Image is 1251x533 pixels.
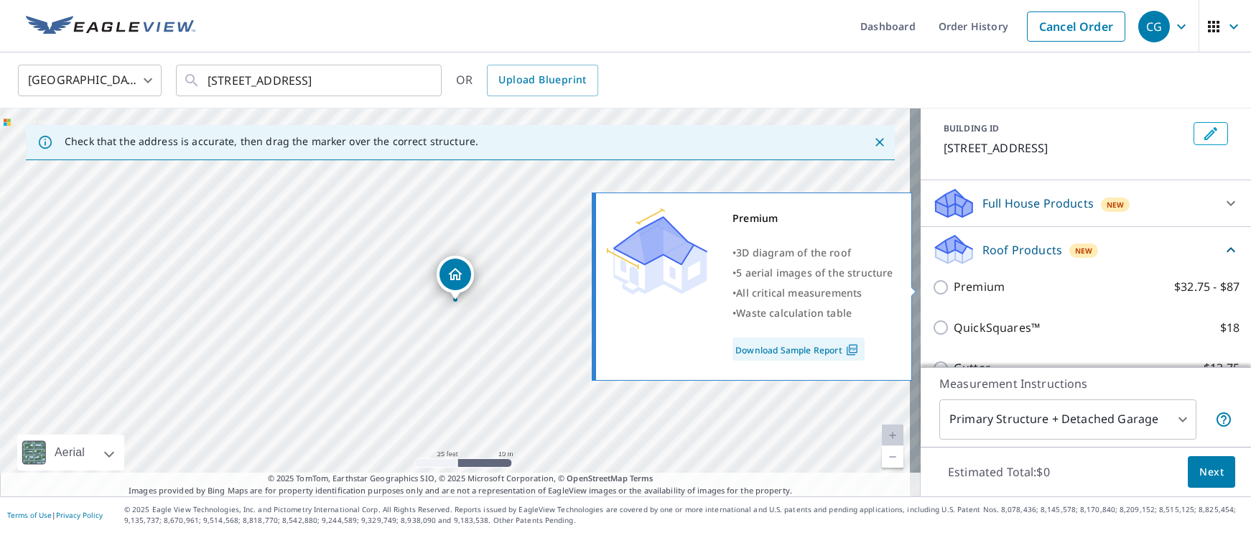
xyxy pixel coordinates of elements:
span: © 2025 TomTom, Earthstar Geographics SIO, © 2025 Microsoft Corporation, © [268,473,654,485]
input: Search by address or latitude-longitude [208,60,412,101]
div: Full House ProductsNew [932,186,1240,221]
p: [STREET_ADDRESS] [944,139,1188,157]
div: • [733,283,893,303]
p: Measurement Instructions [939,375,1232,392]
img: Premium [607,208,707,295]
div: Aerial [17,435,124,471]
a: Terms [630,473,654,483]
p: $13.75 [1204,359,1240,377]
img: Pdf Icon [842,343,862,356]
p: BUILDING ID [944,122,999,134]
button: Close [870,133,889,152]
span: 5 aerial images of the structure [736,266,893,279]
span: New [1075,245,1093,256]
span: New [1107,199,1125,210]
p: Estimated Total: $0 [936,456,1061,488]
p: Gutter [954,359,990,377]
p: $18 [1220,319,1240,337]
p: QuickSquares™ [954,319,1040,337]
div: CG [1138,11,1170,42]
a: Upload Blueprint [487,65,597,96]
p: Premium [954,278,1005,296]
p: | [7,511,103,519]
span: Your report will include the primary structure and a detached garage if one exists. [1215,411,1232,428]
div: Aerial [50,435,89,471]
a: Terms of Use [7,510,52,520]
span: All critical measurements [736,286,862,300]
span: 3D diagram of the roof [736,246,851,259]
a: Cancel Order [1027,11,1125,42]
div: OR [456,65,598,96]
a: Current Level 20, Zoom In Disabled [882,425,903,446]
p: $32.75 - $87 [1174,278,1240,296]
p: © 2025 Eagle View Technologies, Inc. and Pictometry International Corp. All Rights Reserved. Repo... [124,504,1244,526]
button: Edit building 1 [1194,122,1228,145]
div: Primary Structure + Detached Garage [939,399,1196,440]
a: Download Sample Report [733,338,865,361]
a: Privacy Policy [56,510,103,520]
a: Current Level 20, Zoom Out [882,446,903,468]
span: Waste calculation table [736,306,852,320]
div: Dropped pin, building 1, Residential property, 11351 Countryway Blvd Tampa, FL 33626 [437,256,474,300]
div: • [733,263,893,283]
p: Roof Products [982,241,1062,259]
div: • [733,303,893,323]
div: Roof ProductsNew [932,233,1240,266]
p: Full House Products [982,195,1094,212]
a: OpenStreetMap [567,473,627,483]
div: • [733,243,893,263]
p: Check that the address is accurate, then drag the marker over the correct structure. [65,135,478,148]
span: Upload Blueprint [498,71,586,89]
div: [GEOGRAPHIC_DATA] [18,60,162,101]
span: Next [1199,463,1224,481]
img: EV Logo [26,16,195,37]
button: Next [1188,456,1235,488]
div: Premium [733,208,893,228]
